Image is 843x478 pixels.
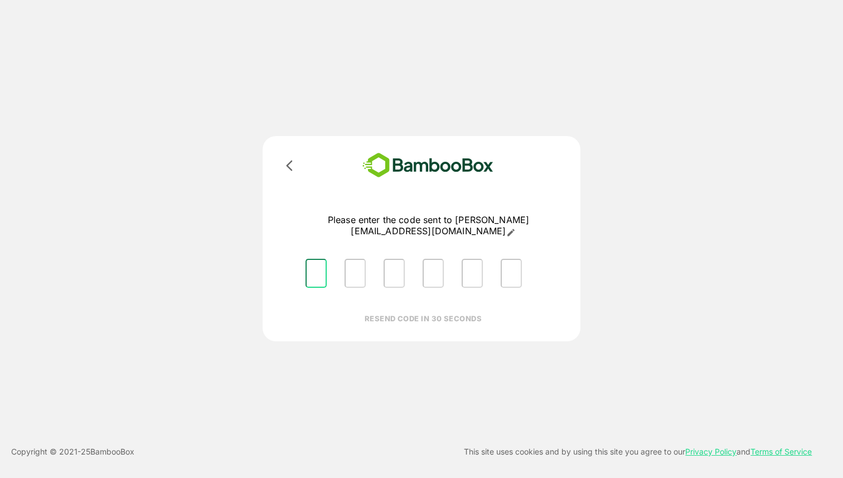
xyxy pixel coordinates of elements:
[345,259,366,288] input: Please enter OTP character 2
[423,259,444,288] input: Please enter OTP character 4
[11,445,134,458] p: Copyright © 2021- 25 BambooBox
[462,259,483,288] input: Please enter OTP character 5
[750,447,812,456] a: Terms of Service
[685,447,737,456] a: Privacy Policy
[384,259,405,288] input: Please enter OTP character 3
[346,149,510,181] img: bamboobox
[501,259,522,288] input: Please enter OTP character 6
[297,215,560,236] p: Please enter the code sent to [PERSON_NAME][EMAIL_ADDRESS][DOMAIN_NAME]
[306,259,327,288] input: Please enter OTP character 1
[464,445,812,458] p: This site uses cookies and by using this site you agree to our and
